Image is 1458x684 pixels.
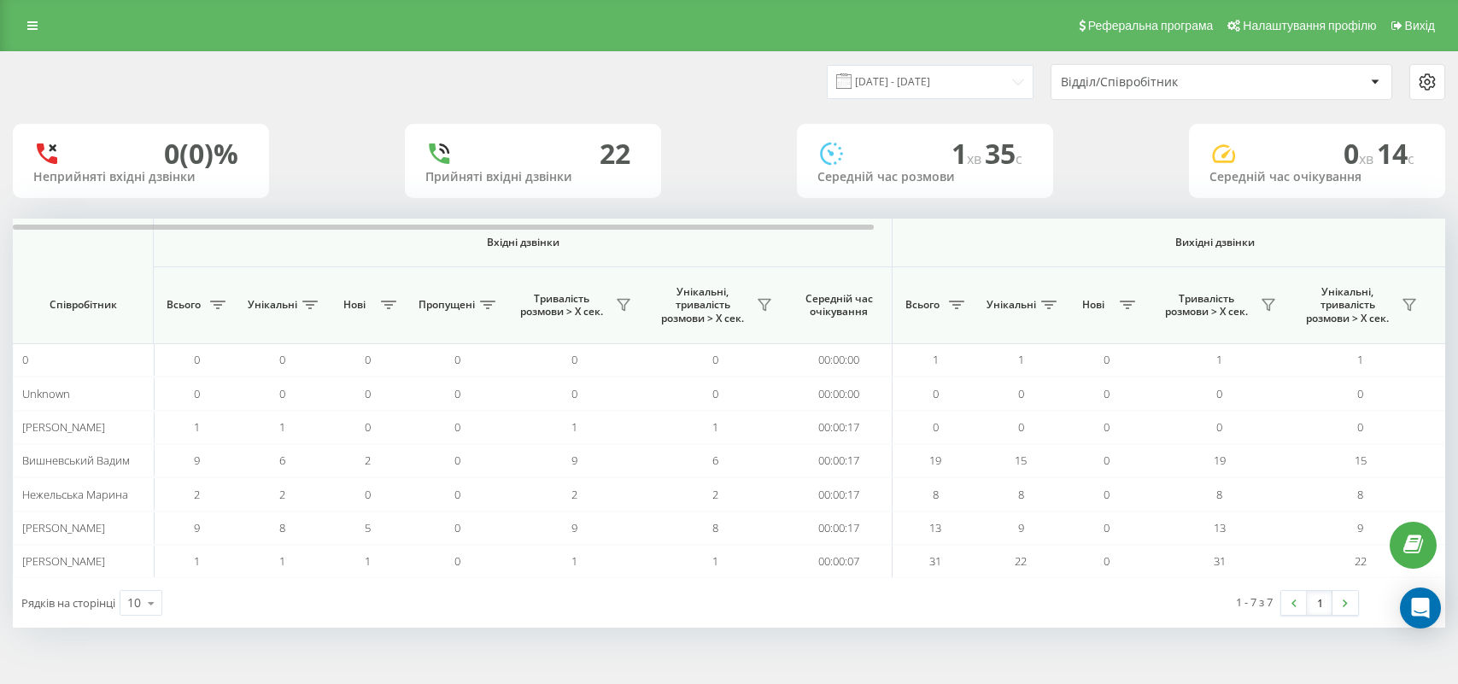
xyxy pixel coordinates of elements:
[1016,149,1022,168] span: c
[365,487,371,502] span: 0
[985,135,1022,172] span: 35
[194,386,200,401] span: 0
[425,170,641,184] div: Прийняті вхідні дзвінки
[1018,419,1024,435] span: 0
[712,352,718,367] span: 0
[786,512,893,545] td: 00:00:17
[1377,135,1414,172] span: 14
[248,298,297,312] span: Унікальні
[571,352,577,367] span: 0
[365,386,371,401] span: 0
[22,553,105,569] span: [PERSON_NAME]
[1357,386,1363,401] span: 0
[967,149,985,168] span: хв
[901,298,944,312] span: Всього
[1216,419,1222,435] span: 0
[194,487,200,502] span: 2
[1015,453,1027,468] span: 15
[22,386,70,401] span: Unknown
[1104,487,1110,502] span: 0
[712,386,718,401] span: 0
[1357,520,1363,535] span: 9
[1104,553,1110,569] span: 0
[933,352,939,367] span: 1
[194,352,200,367] span: 0
[1157,292,1256,319] span: Тривалість розмови > Х сек.
[1061,75,1265,90] div: Відділ/Співробітник
[786,444,893,477] td: 00:00:17
[1214,520,1226,535] span: 13
[1355,453,1367,468] span: 15
[279,386,285,401] span: 0
[571,487,577,502] span: 2
[1018,520,1024,535] span: 9
[1214,453,1226,468] span: 19
[1072,298,1115,312] span: Нові
[164,137,238,170] div: 0 (0)%
[1359,149,1377,168] span: хв
[194,419,200,435] span: 1
[1355,553,1367,569] span: 22
[1104,352,1110,367] span: 0
[1400,588,1441,628] div: Open Intercom Messenger
[1104,419,1110,435] span: 0
[1018,352,1024,367] span: 1
[712,487,718,502] span: 2
[1216,352,1222,367] span: 1
[712,453,718,468] span: 6
[22,520,105,535] span: [PERSON_NAME]
[365,553,371,569] span: 1
[1307,591,1332,615] a: 1
[21,595,115,611] span: Рядків на сторінці
[653,285,752,325] span: Унікальні, тривалість розмови > Х сек.
[712,520,718,535] span: 8
[194,453,200,468] span: 9
[929,553,941,569] span: 31
[712,553,718,569] span: 1
[933,419,939,435] span: 0
[512,292,611,319] span: Тривалість розмови > Х сек.
[1104,453,1110,468] span: 0
[419,298,475,312] span: Пропущені
[22,419,105,435] span: [PERSON_NAME]
[786,377,893,410] td: 00:00:00
[365,419,371,435] span: 0
[33,170,249,184] div: Неприйняті вхідні дзвінки
[22,487,128,502] span: Нежельська Марина
[454,520,460,535] span: 0
[933,386,939,401] span: 0
[279,453,285,468] span: 6
[952,135,985,172] span: 1
[929,453,941,468] span: 19
[365,520,371,535] span: 5
[279,487,285,502] span: 2
[1104,520,1110,535] span: 0
[1018,487,1024,502] span: 8
[22,352,28,367] span: 0
[1236,593,1273,611] div: 1 - 7 з 7
[600,137,630,170] div: 22
[279,352,285,367] span: 0
[1015,553,1027,569] span: 22
[27,298,138,312] span: Співробітник
[1408,149,1414,168] span: c
[454,487,460,502] span: 0
[1214,553,1226,569] span: 31
[571,386,577,401] span: 0
[279,419,285,435] span: 1
[1243,19,1376,32] span: Налаштування профілю
[571,453,577,468] span: 9
[194,520,200,535] span: 9
[933,487,939,502] span: 8
[712,419,718,435] span: 1
[786,343,893,377] td: 00:00:00
[929,520,941,535] span: 13
[1357,487,1363,502] span: 8
[1104,386,1110,401] span: 0
[365,352,371,367] span: 0
[786,411,893,444] td: 00:00:17
[454,553,460,569] span: 0
[454,453,460,468] span: 0
[198,236,847,249] span: Вхідні дзвінки
[1357,419,1363,435] span: 0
